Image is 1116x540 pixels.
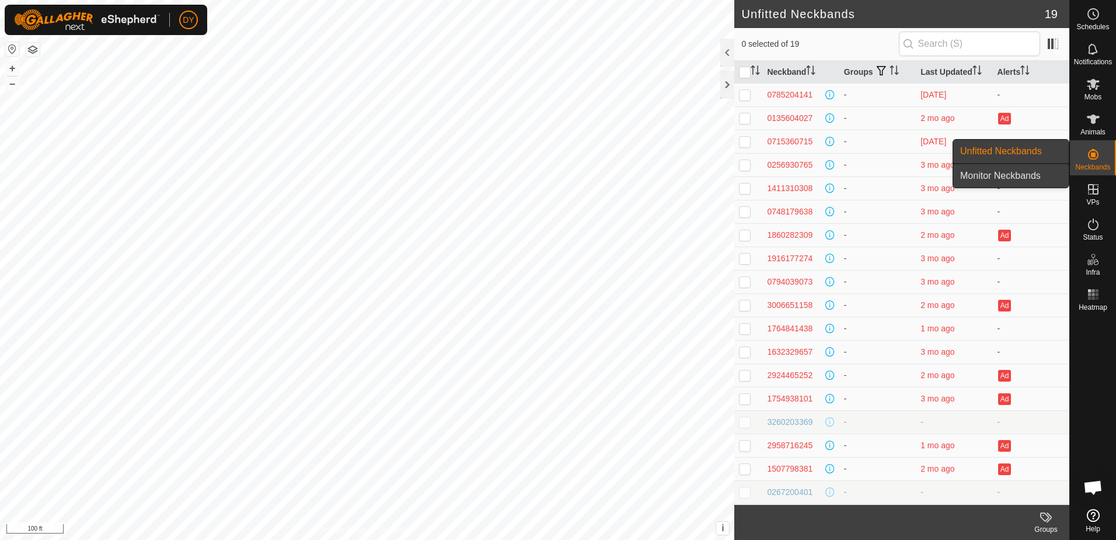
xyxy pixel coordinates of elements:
span: 21 May 2025, 5:04 pm [920,277,954,286]
p-sorticon: Activate to sort [1020,67,1030,77]
span: 24 May 2025, 8:35 am [920,254,954,263]
span: Help [1086,525,1100,532]
td: - [839,293,916,317]
span: Status [1083,234,1103,241]
div: 0715360715 [767,136,812,148]
td: - [993,410,1069,434]
a: Help [1070,504,1116,537]
td: - [839,340,916,364]
span: 28 May 2025, 6:34 am [920,394,954,403]
span: 21 May 2025, 5:06 pm [920,160,954,169]
button: Ad [998,113,1011,124]
th: Neckband [762,61,839,84]
span: Animals [1080,129,1105,136]
td: - [993,130,1069,153]
p-sorticon: Activate to sort [806,67,815,77]
div: Groups [1023,524,1069,535]
span: Monitor Neckbands [960,169,1041,183]
td: - [839,434,916,457]
div: 0794039073 [767,276,812,288]
h2: Unfitted Neckbands [741,7,1044,21]
span: 23 July 2025, 6:03 am [920,441,954,450]
div: 3260203369 [767,416,812,428]
td: - [839,410,916,434]
span: 21 May 2025, 5:05 pm [920,207,954,216]
td: - [993,317,1069,340]
div: 3006651158 [767,299,812,311]
span: - [920,487,923,497]
th: Last Updated [916,61,992,84]
button: Ad [998,370,1011,382]
td: - [839,130,916,153]
a: Contact Us [379,525,413,535]
span: 23 July 2025, 6:02 am [920,324,954,333]
button: i [716,522,729,535]
td: - [839,504,916,527]
button: Reset Map [5,42,19,56]
div: 2924465252 [767,369,812,382]
td: - [839,457,916,480]
button: Ad [998,463,1011,475]
td: - [993,270,1069,293]
div: 1754938101 [767,393,812,405]
td: - [839,317,916,340]
img: Gallagher Logo [14,9,160,30]
span: i [721,523,724,533]
td: - [993,480,1069,504]
p-sorticon: Activate to sort [751,67,760,77]
a: Monitor Neckbands [953,164,1069,188]
span: 3 June 2025, 6:35 am [920,347,954,356]
span: - [920,417,923,427]
span: VPs [1086,199,1099,206]
span: Infra [1086,269,1100,276]
div: 0256930765 [767,159,812,171]
button: Ad [998,440,1011,452]
span: Heatmap [1079,304,1107,311]
div: 1764841438 [767,323,812,335]
td: - [839,200,916,223]
div: 1860282309 [767,229,812,241]
div: Open chat [1076,470,1111,505]
span: 26 June 2025, 8:35 am [920,300,954,310]
td: - [993,340,1069,364]
div: 1916177274 [767,252,812,265]
div: 0785204141 [767,89,812,101]
td: - [993,200,1069,223]
td: - [993,176,1069,200]
span: 16 Aug 2025, 11:12 am [920,90,946,99]
span: 19 [1045,5,1058,23]
div: 1632329657 [767,346,812,358]
div: 0135604027 [767,112,812,124]
div: 1411310308 [767,182,812,195]
p-sorticon: Activate to sort [972,67,982,77]
td: - [839,270,916,293]
span: Schedules [1076,23,1109,30]
button: + [5,61,19,75]
span: 26 June 2025, 8:35 am [920,371,954,380]
span: Notifications [1074,58,1112,65]
div: 2958716245 [767,439,812,452]
span: Mobs [1084,94,1101,101]
th: Groups [839,61,916,84]
td: - [839,364,916,387]
a: Unfitted Neckbands [953,140,1069,163]
span: 2 Sept 2025, 7:42 am [920,137,946,146]
td: - [993,83,1069,106]
input: Search (S) [899,32,1040,56]
td: - [839,153,916,176]
td: - [839,387,916,410]
button: Ad [998,230,1011,241]
td: - [839,223,916,247]
span: 0 selected of 19 [741,38,898,50]
td: - [993,247,1069,270]
span: Unfitted Neckbands [960,144,1042,158]
th: Alerts [993,61,1069,84]
div: 0748179638 [767,206,812,218]
a: Privacy Policy [321,525,365,535]
span: Neckbands [1075,164,1110,171]
span: DY [183,14,194,26]
td: - [839,106,916,130]
button: Map Layers [26,43,40,57]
